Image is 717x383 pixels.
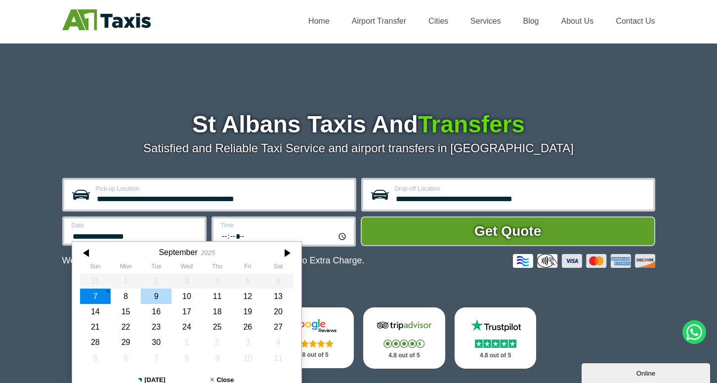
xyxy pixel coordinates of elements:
div: 07 September 2025 [80,289,111,304]
th: Monday [110,263,141,273]
div: 10 September 2025 [171,289,202,304]
img: Google [283,318,342,333]
div: 01 September 2025 [110,273,141,289]
div: 11 October 2025 [263,350,294,366]
div: 06 September 2025 [263,273,294,289]
p: Satisfied and Reliable Taxi Service and airport transfers in [GEOGRAPHIC_DATA] [62,141,655,155]
img: Credit And Debit Cards [513,254,655,268]
div: 21 September 2025 [80,319,111,335]
a: Home [308,17,330,25]
div: 17 September 2025 [171,304,202,319]
div: 29 September 2025 [110,335,141,350]
img: Stars [383,340,424,348]
div: 31 August 2025 [80,273,111,289]
div: 03 October 2025 [232,335,263,350]
div: 23 September 2025 [141,319,171,335]
div: 27 September 2025 [263,319,294,335]
div: 09 October 2025 [202,350,232,366]
div: 28 September 2025 [80,335,111,350]
button: Get Quote [361,216,655,246]
div: 08 October 2025 [171,350,202,366]
div: 22 September 2025 [110,319,141,335]
div: 20 September 2025 [263,304,294,319]
img: A1 Taxis St Albans LTD [62,9,151,30]
img: Trustpilot [466,318,525,333]
div: 11 September 2025 [202,289,232,304]
th: Sunday [80,263,111,273]
p: 4.8 out of 5 [465,349,526,362]
a: Cities [428,17,448,25]
div: 01 October 2025 [171,335,202,350]
th: Saturday [263,263,294,273]
div: 24 September 2025 [171,319,202,335]
a: Contact Us [616,17,655,25]
div: 25 September 2025 [202,319,232,335]
div: 14 September 2025 [80,304,111,319]
span: The Car at No Extra Charge. [251,255,364,265]
div: 04 October 2025 [263,335,294,350]
a: Blog [523,17,539,25]
th: Thursday [202,263,232,273]
div: 13 September 2025 [263,289,294,304]
div: 12 September 2025 [232,289,263,304]
div: 05 September 2025 [232,273,263,289]
div: 02 October 2025 [202,335,232,350]
div: 09 September 2025 [141,289,171,304]
a: Trustpilot Stars 4.8 out of 5 [455,307,537,369]
span: Transfers [418,111,525,137]
th: Wednesday [171,263,202,273]
label: Drop-off Location [395,186,647,192]
a: Services [470,17,501,25]
th: Friday [232,263,263,273]
div: 10 October 2025 [232,350,263,366]
div: 26 September 2025 [232,319,263,335]
img: Stars [475,340,516,348]
p: We Now Accept Card & Contactless Payment In [62,255,365,266]
div: 03 September 2025 [171,273,202,289]
div: 19 September 2025 [232,304,263,319]
div: September [159,248,197,257]
h1: St Albans Taxis And [62,113,655,136]
div: 08 September 2025 [110,289,141,304]
div: 04 September 2025 [202,273,232,289]
label: Time [221,222,348,228]
div: 07 October 2025 [141,350,171,366]
a: Airport Transfer [352,17,406,25]
p: 4.8 out of 5 [374,349,434,362]
div: 16 September 2025 [141,304,171,319]
div: 30 September 2025 [141,335,171,350]
a: Google Stars 4.8 out of 5 [272,307,354,368]
p: 4.8 out of 5 [283,349,343,361]
img: Stars [293,340,334,347]
label: Date [72,222,199,228]
div: 18 September 2025 [202,304,232,319]
iframe: chat widget [582,361,712,383]
label: Pick-up Location [96,186,348,192]
th: Tuesday [141,263,171,273]
div: 02 September 2025 [141,273,171,289]
a: About Us [561,17,594,25]
div: 15 September 2025 [110,304,141,319]
div: 2025 [201,249,214,256]
div: 05 October 2025 [80,350,111,366]
div: 06 October 2025 [110,350,141,366]
a: Tripadvisor Stars 4.8 out of 5 [363,307,445,369]
img: Tripadvisor [375,318,434,333]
